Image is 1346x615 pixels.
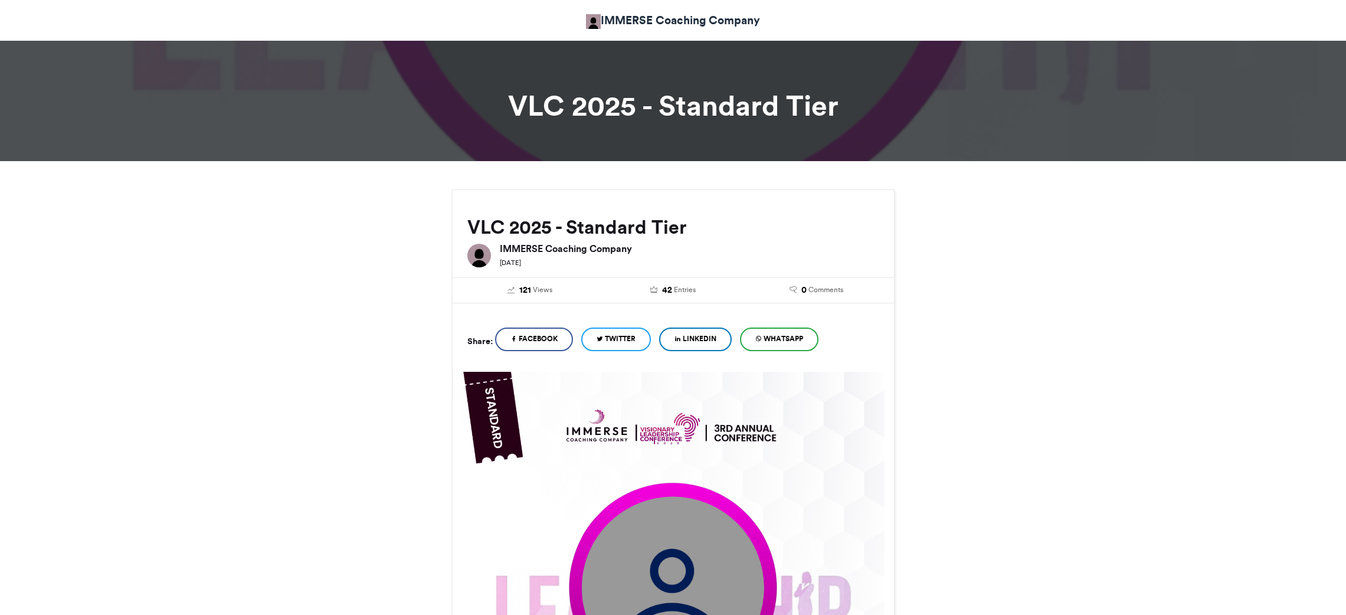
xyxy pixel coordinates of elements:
[754,284,879,297] a: 0 Comments
[519,333,558,344] span: Facebook
[467,284,593,297] a: 121 Views
[605,333,636,344] span: Twitter
[346,91,1001,120] h1: VLC 2025 - Standard Tier
[740,328,818,351] a: WhatsApp
[764,333,803,344] span: WhatsApp
[586,14,601,29] img: IMMERSE Coaching Company
[500,259,521,267] small: [DATE]
[467,333,493,349] h5: Share:
[808,284,843,295] span: Comments
[467,244,491,267] img: IMMERSE Coaching Company
[662,284,672,297] span: 42
[610,284,736,297] a: 42 Entries
[683,333,716,344] span: LinkedIn
[495,328,573,351] a: Facebook
[467,217,879,238] h2: VLC 2025 - Standard Tier
[533,284,552,295] span: Views
[586,12,760,29] a: IMMERSE Coaching Company
[659,328,732,351] a: LinkedIn
[519,284,531,297] span: 121
[801,284,807,297] span: 0
[581,328,651,351] a: Twitter
[674,284,696,295] span: Entries
[500,244,879,253] h6: IMMERSE Coaching Company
